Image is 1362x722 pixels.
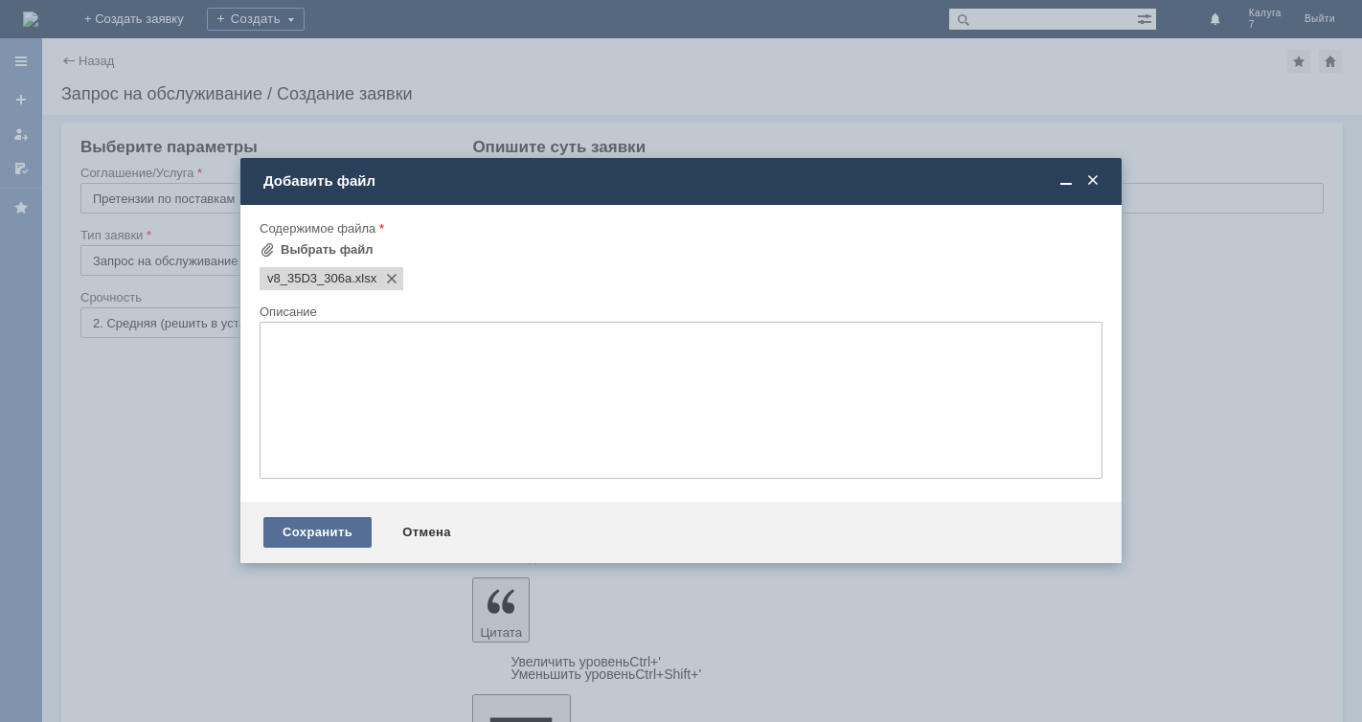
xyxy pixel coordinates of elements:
[1083,172,1102,190] span: Закрыть
[281,242,374,258] div: Выбрать файл
[8,8,280,54] div: Добрый день! Имеются расхождения в приемке товара.Фаил во вложении. [GEOGRAPHIC_DATA].
[260,222,1099,235] div: Содержимое файла
[267,271,352,286] span: v8_35D3_306a.xlsx
[1056,172,1076,190] span: Свернуть (Ctrl + M)
[263,172,1102,190] div: Добавить файл
[352,271,376,286] span: v8_35D3_306a.xlsx
[260,305,1099,318] div: Описание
